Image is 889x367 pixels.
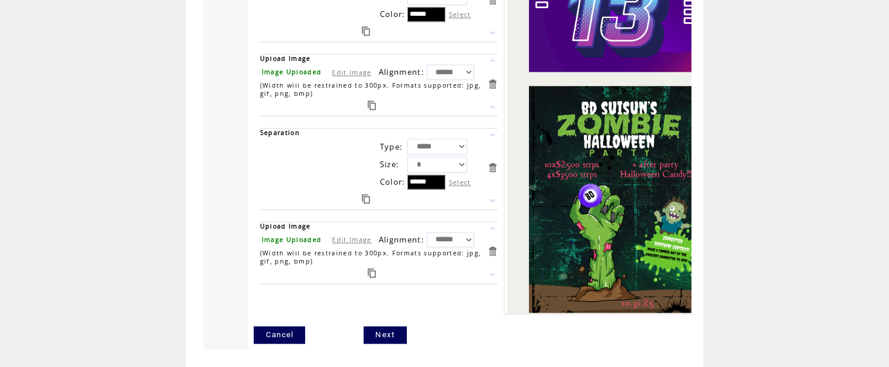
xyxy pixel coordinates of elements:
[254,326,305,344] a: Cancel
[379,176,405,187] span: Color:
[368,268,376,278] a: Duplicate this item
[362,26,370,36] a: Duplicate this item
[364,326,406,344] a: Next
[368,101,376,110] a: Duplicate this item
[379,159,399,169] span: Size:
[260,54,310,63] span: Upload Image
[448,10,471,19] label: Select
[487,78,498,89] a: Delete this item
[332,68,371,77] a: Edit Image
[487,222,498,233] a: Move this item up
[487,102,498,113] a: Move this item down
[260,81,481,98] span: (Width will be restrained to 300px. Formats supported: jpg, gif, png, bmp)
[379,9,405,19] span: Color:
[487,269,498,281] a: Move this item down
[261,236,321,244] span: Image Uploaded
[487,245,498,257] a: Delete this item
[379,141,403,152] span: Type:
[362,194,370,203] a: Duplicate this item
[332,235,371,244] a: Edit Image
[448,178,471,186] label: Select
[487,27,498,39] a: Move this item down
[260,129,299,137] span: Separation
[378,67,424,77] span: Alignment:
[487,162,498,173] a: Delete this item
[487,195,498,206] a: Move this item down
[260,249,481,265] span: (Width will be restrained to 300px. Formats supported: jpg, gif, png, bmp)
[487,54,498,65] a: Move this item up
[529,86,704,313] img: images
[487,129,498,140] a: Move this item up
[260,222,310,230] span: Upload Image
[378,234,424,245] span: Alignment:
[261,68,321,76] span: Image Uploaded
